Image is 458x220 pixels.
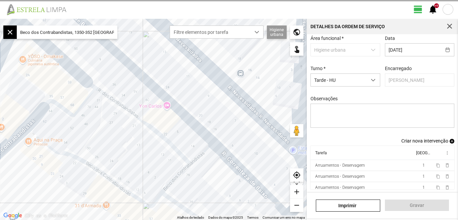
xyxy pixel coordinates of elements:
button: content_copy [436,163,441,168]
span: Dados do mapa ©2025 [208,216,243,219]
div: Arruamentos - Deservagem [315,174,365,179]
span: delete_outline [444,174,450,179]
label: Área funcional * [310,36,344,41]
span: delete_outline [444,163,450,168]
div: remove [290,199,303,212]
div: Arruamentos - Deservagem [315,163,365,168]
span: Gravar [388,203,445,208]
div: [GEOGRAPHIC_DATA] [416,151,430,155]
img: Google [2,211,24,220]
span: view_day [413,4,423,14]
span: 1 [422,174,425,179]
span: Tarde - HU [311,74,367,86]
button: Atalhos de teclado [177,215,204,220]
span: Filtre elementos por tarefa [170,26,250,38]
span: Criar nova intervenção [401,138,448,144]
span: content_copy [436,185,440,190]
button: Arraste o Pegman para o mapa para abrir o Street View [290,124,303,137]
a: Abrir esta área no Google Maps (abre uma nova janela) [2,211,24,220]
div: touch_app [290,42,303,56]
div: dropdown trigger [367,74,380,86]
label: Turno * [310,66,326,71]
span: content_copy [436,163,440,168]
label: Data [385,36,395,41]
button: content_copy [436,174,441,179]
button: content_copy [436,185,441,190]
div: public [290,25,303,39]
a: Termos (abre num novo separador) [247,216,259,219]
div: add [290,185,303,199]
a: Comunicar um erro no mapa [263,216,305,219]
div: my_location [290,168,303,182]
div: Arruamentos - Deservagem [315,185,365,190]
span: delete_outline [444,185,450,190]
a: Imprimir [316,200,380,212]
span: 1 [422,163,425,168]
span: more_vert [444,150,450,156]
input: Pesquise por local [17,25,117,39]
div: +9 [434,3,439,8]
label: Observações [310,96,338,101]
div: dropdown trigger [250,26,264,38]
div: Higiene urbana [267,25,287,39]
span: add [450,139,454,144]
label: Encarregado [385,66,412,71]
button: Gravar [385,200,449,211]
div: Detalhes da Ordem de Serviço [310,24,385,29]
div: close [3,25,17,39]
div: Tarefa [315,151,327,155]
img: file [5,3,74,15]
span: content_copy [436,174,440,179]
span: 1 [422,185,425,190]
span: notifications [428,4,438,14]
